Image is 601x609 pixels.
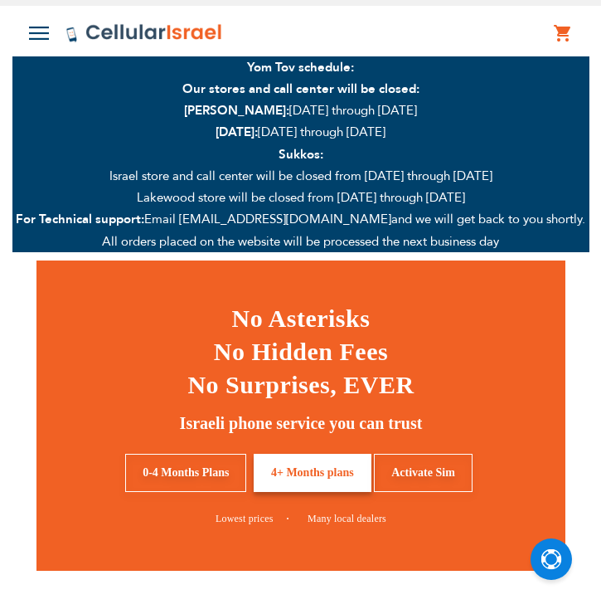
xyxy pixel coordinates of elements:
[374,454,473,493] a: Activate Sim
[29,27,49,40] img: Toggle Menu
[12,56,589,252] p: [DATE] through [DATE] [DATE] through [DATE] Israel store and call center will be closed from [DAT...
[279,146,323,163] strong: Sukkos:
[308,513,386,524] a: Many local dealers
[254,454,371,493] a: 4+ Months plans
[36,302,565,402] h1: No Asterisks No Hidden Fees No Surprises, EVER
[184,102,289,119] strong: [PERSON_NAME]:
[216,124,258,140] strong: [DATE]:
[125,454,246,493] a: 0-4 Months Plans
[182,80,419,97] strong: Our stores and call center will be closed:
[216,513,288,524] a: Lowest prices
[36,414,565,433] h5: Israeli phone service you can trust
[176,211,391,227] a: [EMAIL_ADDRESS][DOMAIN_NAME]
[65,23,223,43] img: Cellular Israel Logo
[247,59,354,76] strong: Yom Tov schedule:
[16,211,144,227] strong: For Technical support:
